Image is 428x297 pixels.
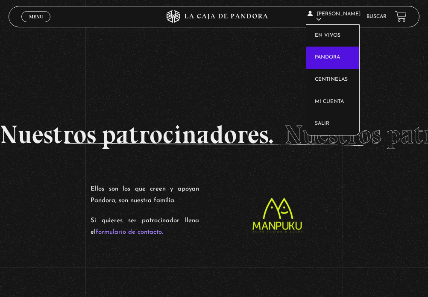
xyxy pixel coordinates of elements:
[29,14,43,19] span: Menu
[366,14,387,19] a: Buscar
[395,11,407,22] a: View your shopping cart
[96,229,163,235] a: formulario de contacto.
[306,25,359,47] a: En vivos
[308,12,361,22] span: [PERSON_NAME]
[91,215,199,238] p: Si quieres ser patrocinador llena el
[26,21,46,27] span: Cerrar
[306,69,359,91] a: Centinelas
[91,183,199,206] p: Ellos son los que creen y apoyan Pandora, son nuestra familia.
[306,47,359,69] a: Pandora
[306,113,359,135] a: Salir
[306,91,359,113] a: Mi cuenta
